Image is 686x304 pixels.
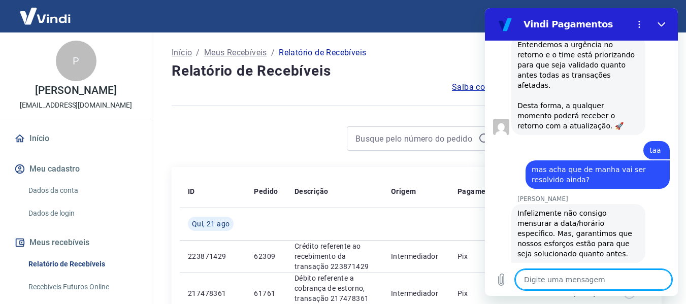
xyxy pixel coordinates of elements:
[254,288,278,298] p: 61761
[188,251,238,261] p: 223871429
[12,1,78,31] img: Vindi
[56,41,96,81] div: P
[188,288,238,298] p: 217478361
[12,158,140,180] button: Meu cadastro
[172,61,662,81] h4: Relatório de Recebíveis
[458,186,497,196] p: Pagamento
[254,186,278,196] p: Pedido
[637,7,674,26] button: Sair
[24,277,140,297] a: Recebíveis Futuros Online
[485,8,678,296] iframe: Janela de mensagens
[295,241,375,272] p: Crédito referente ao recebimento da transação 223871429
[20,100,132,111] p: [EMAIL_ADDRESS][DOMAIN_NAME]
[24,203,140,224] a: Dados de login
[24,254,140,275] a: Relatório de Recebíveis
[391,186,416,196] p: Origem
[458,251,497,261] p: Pix
[452,81,662,93] a: Saiba como funciona a programação dos recebimentos
[196,47,200,59] p: /
[24,180,140,201] a: Dados da conta
[279,47,366,59] p: Relatório de Recebíveis
[188,186,195,196] p: ID
[192,219,230,229] span: Qui, 21 ago
[35,85,116,96] p: [PERSON_NAME]
[172,47,192,59] a: Início
[391,251,441,261] p: Intermediador
[204,47,267,59] a: Meus Recebíveis
[12,231,140,254] button: Meus recebíveis
[271,47,275,59] p: /
[12,127,140,150] a: Início
[391,288,441,298] p: Intermediador
[458,288,497,298] p: Pix
[295,186,329,196] p: Descrição
[355,131,474,146] input: Busque pelo número do pedido
[254,251,278,261] p: 62309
